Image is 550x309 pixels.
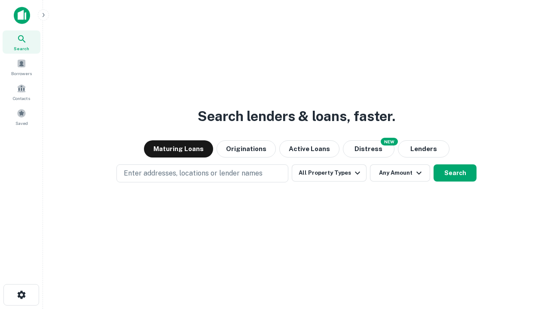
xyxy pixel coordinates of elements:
[3,55,40,79] a: Borrowers
[198,106,395,127] h3: Search lenders & loans, faster.
[370,164,430,182] button: Any Amount
[343,140,394,158] button: Search distressed loans with lien and other non-mortgage details.
[14,7,30,24] img: capitalize-icon.png
[434,164,477,182] button: Search
[116,164,288,182] button: Enter addresses, locations or lender names
[15,120,28,127] span: Saved
[144,140,213,158] button: Maturing Loans
[507,240,550,282] iframe: Chat Widget
[279,140,339,158] button: Active Loans
[11,70,32,77] span: Borrowers
[398,140,449,158] button: Lenders
[3,80,40,103] a: Contacts
[13,95,30,102] span: Contacts
[381,138,398,145] div: NEW
[3,30,40,54] a: Search
[3,105,40,128] a: Saved
[124,168,263,179] p: Enter addresses, locations or lender names
[14,45,29,52] span: Search
[217,140,276,158] button: Originations
[292,164,367,182] button: All Property Types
